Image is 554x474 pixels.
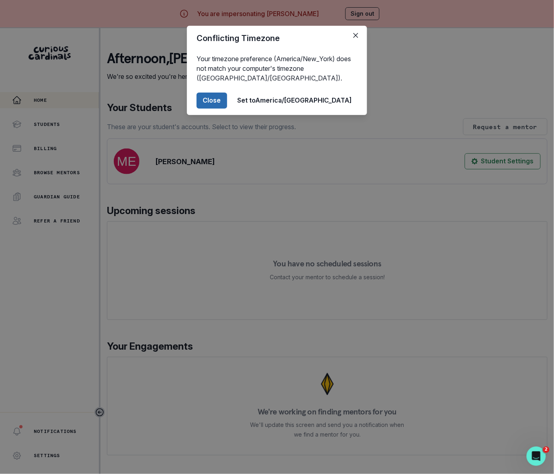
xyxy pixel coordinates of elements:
[349,29,362,42] button: Close
[197,93,227,109] button: Close
[187,51,367,86] div: Your timezone preference (America/New_York) does not match your computer's timezone ([GEOGRAPHIC_...
[543,447,550,453] span: 2
[187,26,367,51] header: Conflicting Timezone
[527,447,546,466] iframe: Intercom live chat
[232,93,357,109] button: Set toAmerica/[GEOGRAPHIC_DATA]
